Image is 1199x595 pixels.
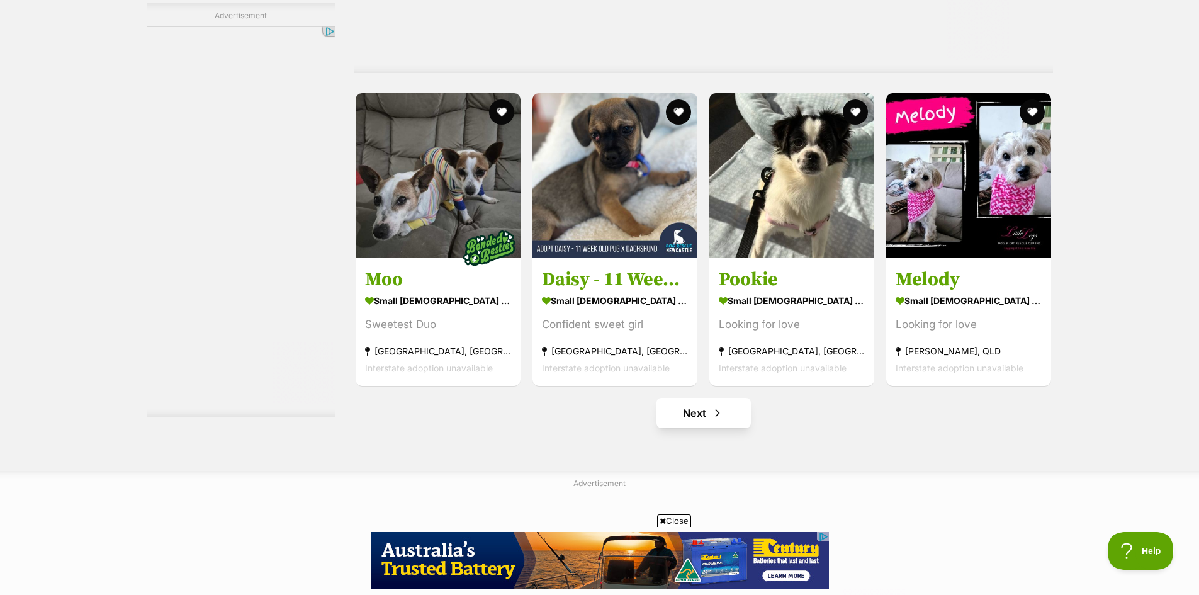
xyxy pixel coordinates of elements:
[365,291,511,309] strong: small [DEMOGRAPHIC_DATA] Dog
[886,93,1051,258] img: Melody - Maltese Dog
[601,1,609,9] img: adc.png
[365,342,511,359] strong: [GEOGRAPHIC_DATA], [GEOGRAPHIC_DATA]
[542,342,688,359] strong: [GEOGRAPHIC_DATA], [GEOGRAPHIC_DATA]
[365,362,493,373] span: Interstate adoption unavailable
[147,26,335,404] iframe: Advertisement
[365,267,511,291] h3: Moo
[1020,99,1045,125] button: favourite
[371,532,829,589] iframe: Advertisement
[719,315,865,332] div: Looking for love
[896,267,1042,291] h3: Melody
[356,93,521,258] img: Moo - Jack Russell Terrier Dog
[1108,532,1174,570] iframe: Help Scout Beacon - Open
[709,93,874,258] img: Pookie - Chihuahua Dog
[896,291,1042,309] strong: small [DEMOGRAPHIC_DATA] Dog
[354,398,1053,428] nav: Pagination
[657,514,691,527] span: Close
[542,362,670,373] span: Interstate adoption unavailable
[719,362,847,373] span: Interstate adoption unavailable
[356,258,521,385] a: Moo small [DEMOGRAPHIC_DATA] Dog Sweetest Duo [GEOGRAPHIC_DATA], [GEOGRAPHIC_DATA] Interstate ado...
[147,3,335,417] div: Advertisement
[532,93,697,258] img: Daisy - 11 Week Old Pug X Dachshund - Pug x Dachshund Dog
[489,99,514,125] button: favourite
[656,398,751,428] a: Next page
[532,258,697,385] a: Daisy - 11 Week Old Pug X Dachshund small [DEMOGRAPHIC_DATA] Dog Confident sweet girl [GEOGRAPHIC...
[843,99,868,125] button: favourite
[365,315,511,332] div: Sweetest Duo
[458,216,521,279] img: bonded besties
[709,258,874,385] a: Pookie small [DEMOGRAPHIC_DATA] Dog Looking for love [GEOGRAPHIC_DATA], [GEOGRAPHIC_DATA] Interst...
[886,258,1051,385] a: Melody small [DEMOGRAPHIC_DATA] Dog Looking for love [PERSON_NAME], QLD Interstate adoption unava...
[542,291,688,309] strong: small [DEMOGRAPHIC_DATA] Dog
[896,362,1023,373] span: Interstate adoption unavailable
[666,99,691,125] button: favourite
[719,267,865,291] h3: Pookie
[896,315,1042,332] div: Looking for love
[719,342,865,359] strong: [GEOGRAPHIC_DATA], [GEOGRAPHIC_DATA]
[542,315,688,332] div: Confident sweet girl
[719,291,865,309] strong: small [DEMOGRAPHIC_DATA] Dog
[896,342,1042,359] strong: [PERSON_NAME], QLD
[542,267,688,291] h3: Daisy - 11 Week Old Pug X Dachshund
